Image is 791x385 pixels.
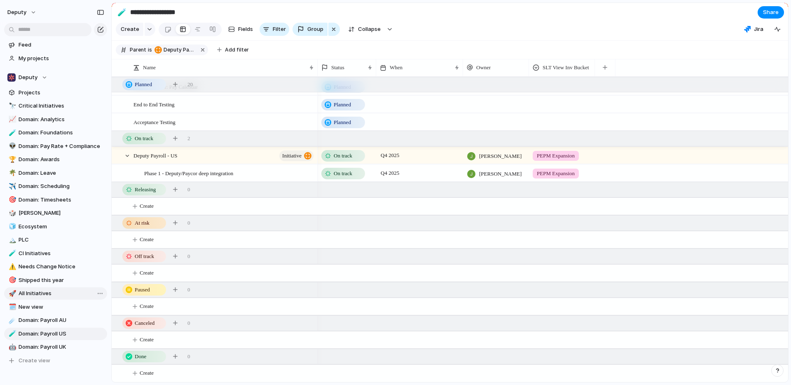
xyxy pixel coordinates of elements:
[19,330,104,338] span: Domain: Payroll US
[4,301,107,313] div: 🗓️New view
[140,269,154,277] span: Create
[9,141,14,151] div: 👽
[754,25,763,33] span: Jira
[135,134,153,143] span: On track
[293,23,328,36] button: Group
[4,221,107,233] a: 🧊Ecosystem
[334,169,352,178] span: On track
[334,101,351,109] span: Planned
[19,102,104,110] span: Critical Initiatives
[19,303,104,311] span: New view
[4,314,107,326] div: ☄️Domain: Payroll AU
[148,46,152,54] span: is
[7,102,16,110] button: 🔭
[187,319,190,327] span: 0
[19,289,104,298] span: All Initiatives
[135,352,146,361] span: Done
[135,185,156,194] span: Releasing
[9,235,14,245] div: 🏔️
[19,41,104,49] span: Feed
[187,134,190,143] span: 2
[4,261,107,273] a: ⚠️Needs Change Notice
[135,219,150,227] span: At risk
[390,63,403,72] span: When
[140,202,154,210] span: Create
[4,341,107,353] div: 🤖Domain: Payroll UK
[4,153,107,166] a: 🏆Domain: Awards
[121,25,139,33] span: Create
[4,167,107,179] div: 🌴Domain: Leave
[140,336,154,344] span: Create
[334,118,351,127] span: Planned
[7,169,16,177] button: 🌴
[4,180,107,192] div: ✈️Domain: Scheduling
[187,185,190,194] span: 0
[358,25,381,33] span: Collapse
[7,115,16,124] button: 📈
[4,274,107,286] a: 🎯Shipped this year
[187,80,193,89] span: 20
[9,302,14,312] div: 🗓️
[4,39,107,51] a: Feed
[7,155,16,164] button: 🏆
[7,209,16,217] button: 🎲
[260,23,289,36] button: Filter
[9,316,14,325] div: ☄️
[19,129,104,137] span: Domain: Foundations
[7,303,16,311] button: 🗓️
[19,209,104,217] span: [PERSON_NAME]
[331,63,344,72] span: Status
[19,263,104,271] span: Needs Change Notice
[4,113,107,126] div: 📈Domain: Analytics
[154,46,196,54] span: Deputy Payroll - US
[7,196,16,204] button: 🎯
[334,152,352,160] span: On track
[758,6,784,19] button: Share
[4,52,107,65] a: My projects
[238,25,253,33] span: Fields
[4,71,107,84] button: Deputy
[4,87,107,99] a: Projects
[19,223,104,231] span: Ecosystem
[4,100,107,112] a: 🔭Critical Initiatives
[7,8,26,16] span: deputy
[7,142,16,150] button: 👽
[7,276,16,284] button: 🎯
[7,249,16,258] button: 🧪
[19,155,104,164] span: Domain: Awards
[9,343,14,352] div: 🤖
[19,73,37,82] span: Deputy
[4,207,107,219] a: 🎲[PERSON_NAME]
[273,25,286,33] span: Filter
[4,6,41,19] button: deputy
[479,170,522,178] span: [PERSON_NAME]
[9,222,14,231] div: 🧊
[537,169,575,178] span: PEPM Expansion
[282,150,302,162] span: initiative
[4,140,107,153] a: 👽Domain: Pay Rate + Compliance
[9,262,14,272] div: ⚠️
[135,319,154,327] span: Canceled
[9,155,14,164] div: 🏆
[379,150,401,160] span: Q4 2025
[135,286,150,294] span: Paused
[4,234,107,246] div: 🏔️PLC
[4,127,107,139] a: 🧪Domain: Foundations
[140,235,154,244] span: Create
[9,115,14,124] div: 📈
[143,63,156,72] span: Name
[7,289,16,298] button: 🚀
[146,45,154,54] button: is
[19,343,104,351] span: Domain: Payroll UK
[379,168,401,178] span: Q4 2025
[116,23,143,36] button: Create
[4,194,107,206] a: 🎯Domain: Timesheets
[19,357,50,365] span: Create view
[133,99,175,109] span: End to End Testing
